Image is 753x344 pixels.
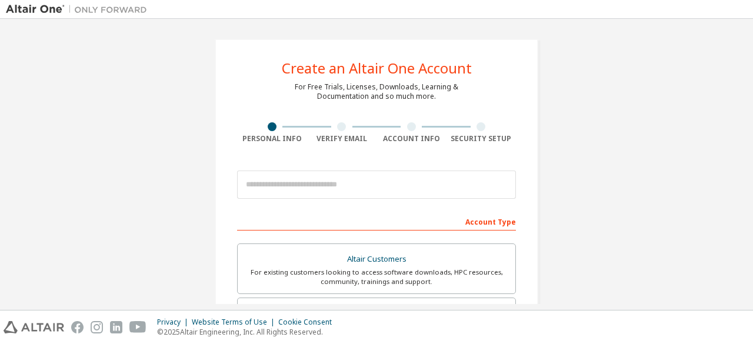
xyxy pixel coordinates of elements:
div: Security Setup [447,134,517,143]
div: Personal Info [237,134,307,143]
div: Verify Email [307,134,377,143]
div: Website Terms of Use [192,318,278,327]
div: For Free Trials, Licenses, Downloads, Learning & Documentation and so much more. [295,82,458,101]
img: linkedin.svg [110,321,122,333]
p: © 2025 Altair Engineering, Inc. All Rights Reserved. [157,327,339,337]
img: instagram.svg [91,321,103,333]
div: For existing customers looking to access software downloads, HPC resources, community, trainings ... [245,268,508,286]
img: facebook.svg [71,321,84,333]
div: Create an Altair One Account [282,61,472,75]
img: altair_logo.svg [4,321,64,333]
img: Altair One [6,4,153,15]
img: youtube.svg [129,321,146,333]
div: Account Type [237,212,516,231]
div: Altair Customers [245,251,508,268]
div: Account Info [376,134,447,143]
div: Cookie Consent [278,318,339,327]
div: Privacy [157,318,192,327]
